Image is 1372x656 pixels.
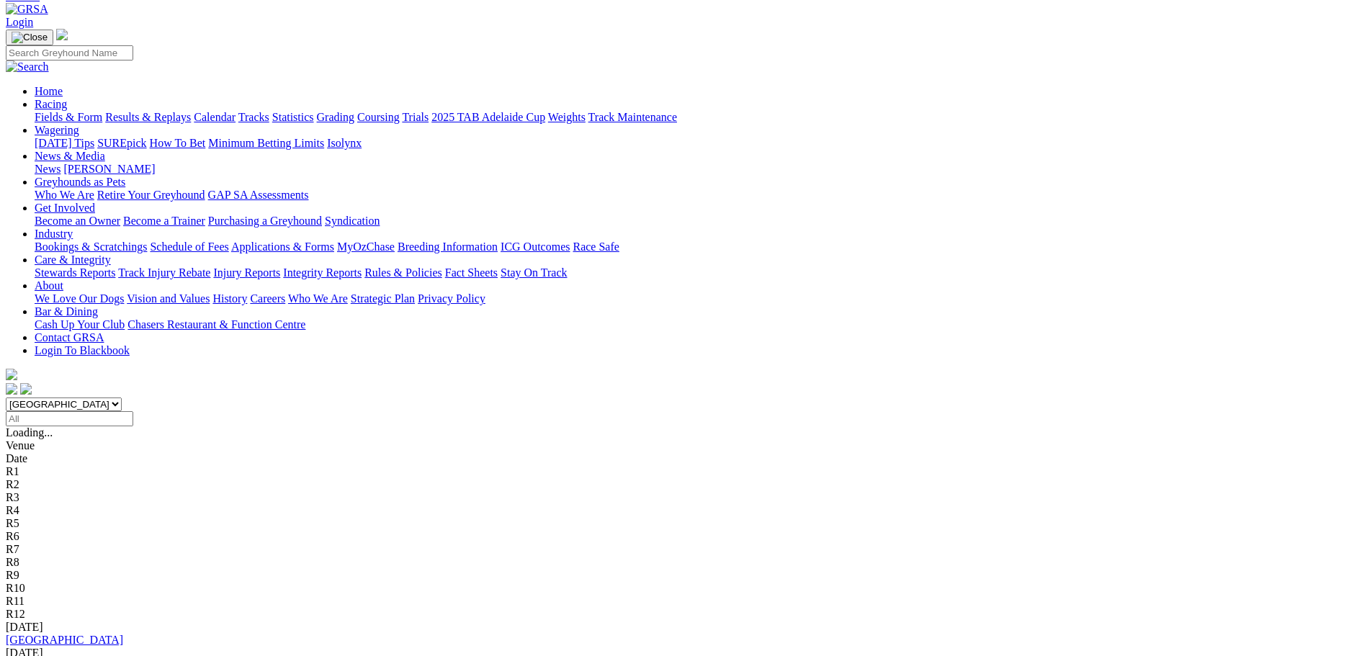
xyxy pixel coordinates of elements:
a: Stewards Reports [35,266,115,279]
div: R3 [6,491,1366,504]
img: Search [6,60,49,73]
div: R5 [6,517,1366,530]
a: Calendar [194,111,236,123]
a: Stay On Track [501,266,567,279]
a: Cash Up Your Club [35,318,125,331]
a: Track Injury Rebate [118,266,210,279]
a: SUREpick [97,137,146,149]
a: Login [6,16,33,28]
a: Privacy Policy [418,292,485,305]
img: logo-grsa-white.png [6,369,17,380]
a: Bar & Dining [35,305,98,318]
a: How To Bet [150,137,206,149]
button: Toggle navigation [6,30,53,45]
a: Minimum Betting Limits [208,137,324,149]
a: Applications & Forms [231,241,334,253]
a: Injury Reports [213,266,280,279]
a: MyOzChase [337,241,395,253]
a: Purchasing a Greyhound [208,215,322,227]
div: R1 [6,465,1366,478]
img: GRSA [6,3,48,16]
a: Coursing [357,111,400,123]
div: Date [6,452,1366,465]
a: Trials [402,111,429,123]
a: History [212,292,247,305]
input: Search [6,45,133,60]
a: Become an Owner [35,215,120,227]
a: Schedule of Fees [150,241,228,253]
a: Strategic Plan [351,292,415,305]
a: ICG Outcomes [501,241,570,253]
a: [PERSON_NAME] [63,163,155,175]
span: Loading... [6,426,53,439]
a: Wagering [35,124,79,136]
a: We Love Our Dogs [35,292,124,305]
a: Breeding Information [398,241,498,253]
div: Bar & Dining [35,318,1366,331]
div: R12 [6,608,1366,621]
a: About [35,279,63,292]
a: Chasers Restaurant & Function Centre [127,318,305,331]
img: logo-grsa-white.png [56,29,68,40]
a: Careers [250,292,285,305]
a: Get Involved [35,202,95,214]
div: Industry [35,241,1366,253]
a: Results & Replays [105,111,191,123]
a: Become a Trainer [123,215,205,227]
div: Venue [6,439,1366,452]
a: Greyhounds as Pets [35,176,125,188]
img: twitter.svg [20,383,32,395]
div: Care & Integrity [35,266,1366,279]
a: Home [35,85,63,97]
div: R6 [6,530,1366,543]
a: Grading [317,111,354,123]
div: Greyhounds as Pets [35,189,1366,202]
div: R7 [6,543,1366,556]
a: Bookings & Scratchings [35,241,147,253]
div: About [35,292,1366,305]
a: Syndication [325,215,380,227]
a: Who We Are [35,189,94,201]
div: News & Media [35,163,1366,176]
a: Isolynx [327,137,362,149]
a: Racing [35,98,67,110]
a: Login To Blackbook [35,344,130,356]
img: Close [12,32,48,43]
div: R9 [6,569,1366,582]
a: [GEOGRAPHIC_DATA] [6,634,123,646]
a: Retire Your Greyhound [97,189,205,201]
div: [DATE] [6,621,1366,634]
input: Select date [6,411,133,426]
div: R8 [6,556,1366,569]
a: 2025 TAB Adelaide Cup [431,111,545,123]
a: Who We Are [288,292,348,305]
a: Fields & Form [35,111,102,123]
a: Industry [35,228,73,240]
div: R11 [6,595,1366,608]
img: facebook.svg [6,383,17,395]
div: R10 [6,582,1366,595]
a: Statistics [272,111,314,123]
a: Weights [548,111,586,123]
a: Rules & Policies [364,266,442,279]
a: News [35,163,60,175]
div: R4 [6,504,1366,517]
a: Tracks [238,111,269,123]
a: Track Maintenance [588,111,677,123]
a: Integrity Reports [283,266,362,279]
a: Care & Integrity [35,253,111,266]
a: [DATE] Tips [35,137,94,149]
a: Fact Sheets [445,266,498,279]
a: Vision and Values [127,292,210,305]
a: GAP SA Assessments [208,189,309,201]
div: Get Involved [35,215,1366,228]
a: News & Media [35,150,105,162]
div: R2 [6,478,1366,491]
a: Race Safe [573,241,619,253]
div: Wagering [35,137,1366,150]
a: Contact GRSA [35,331,104,343]
div: Racing [35,111,1366,124]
